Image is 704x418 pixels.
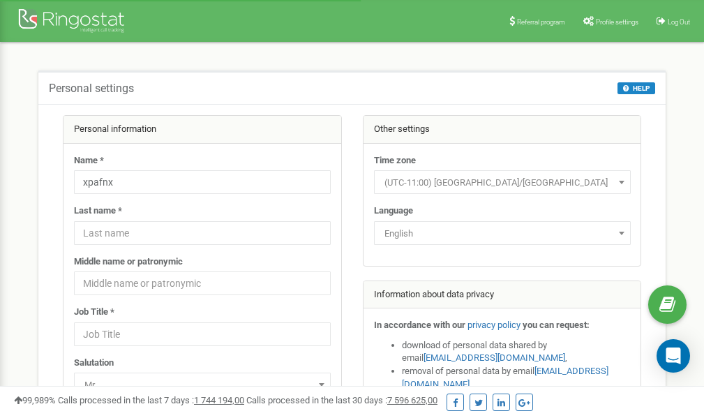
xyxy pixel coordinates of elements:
label: Job Title * [74,306,114,319]
label: Language [374,204,413,218]
strong: In accordance with our [374,320,465,330]
div: Open Intercom Messenger [657,339,690,373]
span: Log Out [668,18,690,26]
label: Middle name or patronymic [74,255,183,269]
input: Middle name or patronymic [74,271,331,295]
label: Time zone [374,154,416,167]
label: Salutation [74,357,114,370]
a: [EMAIL_ADDRESS][DOMAIN_NAME] [424,352,565,363]
span: Calls processed in the last 7 days : [58,395,244,405]
span: (UTC-11:00) Pacific/Midway [374,170,631,194]
li: removal of personal data by email , [402,365,631,391]
input: Name [74,170,331,194]
li: download of personal data shared by email , [402,339,631,365]
div: Personal information [63,116,341,144]
u: 7 596 625,00 [387,395,437,405]
span: Profile settings [596,18,638,26]
input: Last name [74,221,331,245]
span: (UTC-11:00) Pacific/Midway [379,173,626,193]
span: Mr. [74,373,331,396]
div: Other settings [364,116,641,144]
u: 1 744 194,00 [194,395,244,405]
label: Last name * [74,204,122,218]
h5: Personal settings [49,82,134,95]
span: Referral program [517,18,565,26]
span: 99,989% [14,395,56,405]
label: Name * [74,154,104,167]
span: Mr. [79,375,326,395]
span: English [374,221,631,245]
a: privacy policy [467,320,520,330]
strong: you can request: [523,320,590,330]
button: HELP [617,82,655,94]
span: English [379,224,626,244]
span: Calls processed in the last 30 days : [246,395,437,405]
input: Job Title [74,322,331,346]
div: Information about data privacy [364,281,641,309]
